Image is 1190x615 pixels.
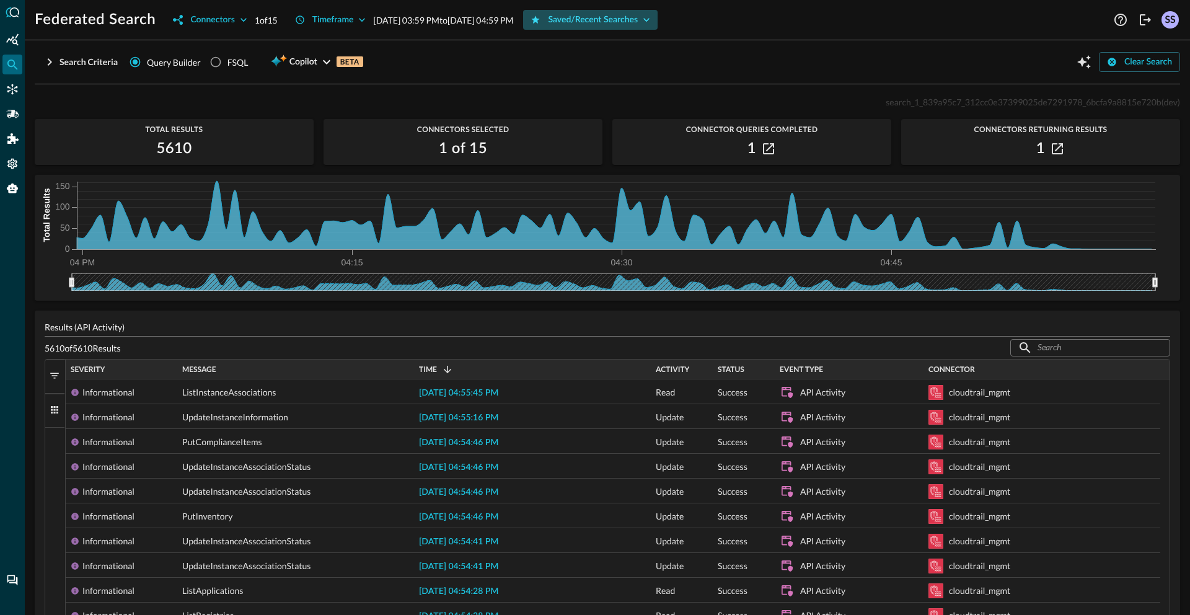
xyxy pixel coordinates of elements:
[800,405,845,430] div: API Activity
[2,79,22,99] div: Connectors
[182,380,276,405] span: ListInstanceAssociations
[612,125,891,134] span: Connector Queries Completed
[35,125,314,134] span: Total Results
[82,405,134,430] div: Informational
[3,129,23,149] div: Addons
[182,529,311,554] span: UpdateInstanceAssociationStatus
[949,578,1010,603] div: cloudtrail_mgmt
[82,504,134,529] div: Informational
[718,529,747,554] span: Success
[419,587,498,596] span: [DATE] 04:54:28 PM
[2,55,22,74] div: Federated Search
[1111,10,1130,30] button: Help
[42,188,51,242] tspan: Total Results
[419,488,498,497] span: [DATE] 04:54:46 PM
[373,14,513,27] p: [DATE] 03:59 PM to [DATE] 04:59 PM
[419,463,498,472] span: [DATE] 04:54:46 PM
[289,55,317,70] span: Copilot
[656,479,684,504] span: Update
[55,201,70,211] tspan: 100
[656,554,684,578] span: Update
[949,529,1010,554] div: cloudtrail_mgmt
[548,12,638,28] div: Saved/Recent Searches
[928,484,943,499] svg: Amazon Security Lake
[610,257,632,267] tspan: 04:30
[71,365,105,374] span: Severity
[255,14,278,27] p: 1 of 15
[419,438,498,447] span: [DATE] 04:54:46 PM
[147,56,201,69] span: Query Builder
[656,454,684,479] span: Update
[439,139,487,159] h2: 1 of 15
[718,365,744,374] span: Status
[880,257,902,267] tspan: 04:45
[718,504,747,529] span: Success
[1038,336,1142,359] input: Search
[928,365,975,374] span: Connector
[324,125,602,134] span: Connectors Selected
[928,534,943,549] svg: Amazon Security Lake
[82,454,134,479] div: Informational
[949,454,1010,479] div: cloudtrail_mgmt
[718,454,747,479] span: Success
[656,504,684,529] span: Update
[35,10,156,30] h1: Federated Search
[949,504,1010,529] div: cloudtrail_mgmt
[82,529,134,554] div: Informational
[2,104,22,124] div: Pipelines
[656,529,684,554] span: Update
[718,554,747,578] span: Success
[800,504,845,529] div: API Activity
[1161,11,1179,29] div: SS
[182,430,262,454] span: PutComplianceItems
[60,223,70,232] tspan: 50
[949,430,1010,454] div: cloudtrail_mgmt
[82,479,134,504] div: Informational
[419,538,498,546] span: [DATE] 04:54:41 PM
[82,554,134,578] div: Informational
[1161,97,1180,107] span: (dev)
[2,179,22,198] div: Query Agent
[800,554,845,578] div: API Activity
[45,321,1170,334] p: Results (API Activity)
[82,578,134,603] div: Informational
[747,139,756,159] h2: 1
[718,578,747,603] span: Success
[656,578,675,603] span: Read
[949,554,1010,578] div: cloudtrail_mgmt
[263,52,370,72] button: CopilotBETA
[718,430,747,454] span: Success
[901,125,1180,134] span: Connectors Returning Results
[949,380,1010,405] div: cloudtrail_mgmt
[656,380,675,405] span: Read
[288,10,374,30] button: Timeframe
[59,55,118,70] div: Search Criteria
[800,529,845,554] div: API Activity
[82,430,134,454] div: Informational
[419,365,437,374] span: Time
[1124,55,1172,70] div: Clear Search
[928,410,943,425] svg: Amazon Security Lake
[419,562,498,571] span: [DATE] 04:54:41 PM
[182,504,232,529] span: PutInventory
[419,414,498,422] span: [DATE] 04:55:16 PM
[35,52,125,72] button: Search Criteria
[949,479,1010,504] div: cloudtrail_mgmt
[1135,10,1155,30] button: Logout
[227,56,249,69] div: FSQL
[2,30,22,50] div: Summary Insights
[800,454,845,479] div: API Activity
[949,405,1010,430] div: cloudtrail_mgmt
[419,513,498,521] span: [DATE] 04:54:46 PM
[928,509,943,524] svg: Amazon Security Lake
[800,380,845,405] div: API Activity
[190,12,234,28] div: Connectors
[70,257,95,267] tspan: 04 PM
[800,430,845,454] div: API Activity
[800,479,845,504] div: API Activity
[312,12,354,28] div: Timeframe
[165,10,254,30] button: Connectors
[182,578,243,603] span: ListApplications
[55,181,70,191] tspan: 150
[337,56,363,67] p: BETA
